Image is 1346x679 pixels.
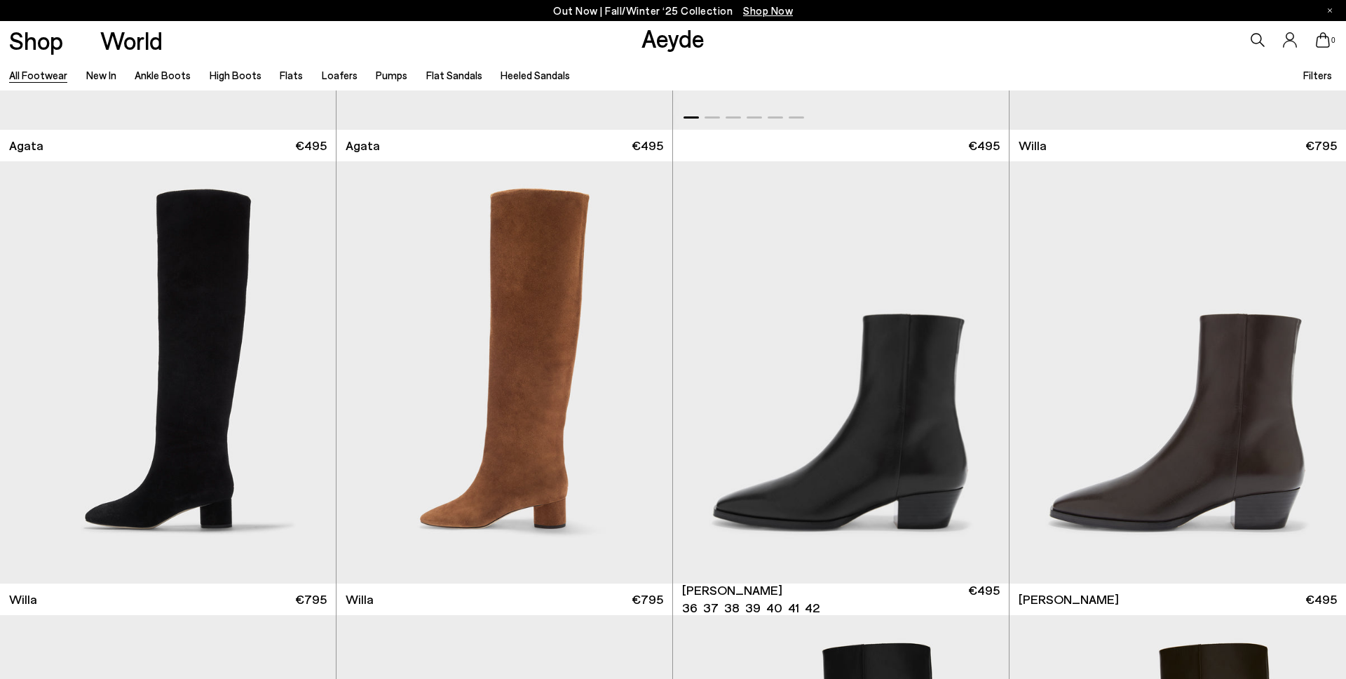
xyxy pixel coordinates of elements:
[632,137,663,154] span: €495
[673,161,1009,584] a: Next slide Previous slide
[1330,36,1337,44] span: 0
[426,69,482,81] a: Flat Sandals
[280,69,303,81] a: Flats
[968,581,1000,617] span: €495
[788,599,799,617] li: 41
[295,137,327,154] span: €495
[673,584,1009,615] a: [PERSON_NAME] 36 37 38 39 40 41 42 €495
[9,591,37,608] span: Willa
[135,69,191,81] a: Ankle Boots
[1303,69,1332,81] span: Filters
[9,69,67,81] a: All Footwear
[86,69,116,81] a: New In
[1305,137,1337,154] span: €795
[632,591,663,608] span: €795
[805,599,820,617] li: 42
[1019,137,1047,154] span: Willa
[336,130,672,161] a: Agata €495
[703,599,719,617] li: 37
[1009,130,1346,161] a: Willa €795
[501,69,570,81] a: Heeled Sandals
[724,599,740,617] li: 38
[682,581,782,599] span: [PERSON_NAME]
[673,130,1009,161] a: €495
[766,599,782,617] li: 40
[210,69,261,81] a: High Boots
[553,2,793,20] p: Out Now | Fall/Winter ‘25 Collection
[745,599,761,617] li: 39
[295,591,327,608] span: €795
[376,69,407,81] a: Pumps
[673,161,1009,584] img: Baba Pointed Cowboy Boots
[346,591,374,608] span: Willa
[9,28,63,53] a: Shop
[336,161,672,584] img: Willa Suede Knee-High Boots
[682,599,698,617] li: 36
[322,69,358,81] a: Loafers
[346,137,380,154] span: Agata
[673,161,1009,584] div: 1 / 6
[1305,591,1337,608] span: €495
[1009,161,1346,584] img: Baba Pointed Cowboy Boots
[743,4,793,17] span: Navigate to /collections/new-in
[641,23,705,53] a: Aeyde
[9,137,43,154] span: Agata
[1009,584,1346,615] a: [PERSON_NAME] €495
[100,28,163,53] a: World
[968,137,1000,154] span: €495
[682,599,815,617] ul: variant
[336,584,672,615] a: Willa €795
[1019,591,1119,608] span: [PERSON_NAME]
[1316,32,1330,48] a: 0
